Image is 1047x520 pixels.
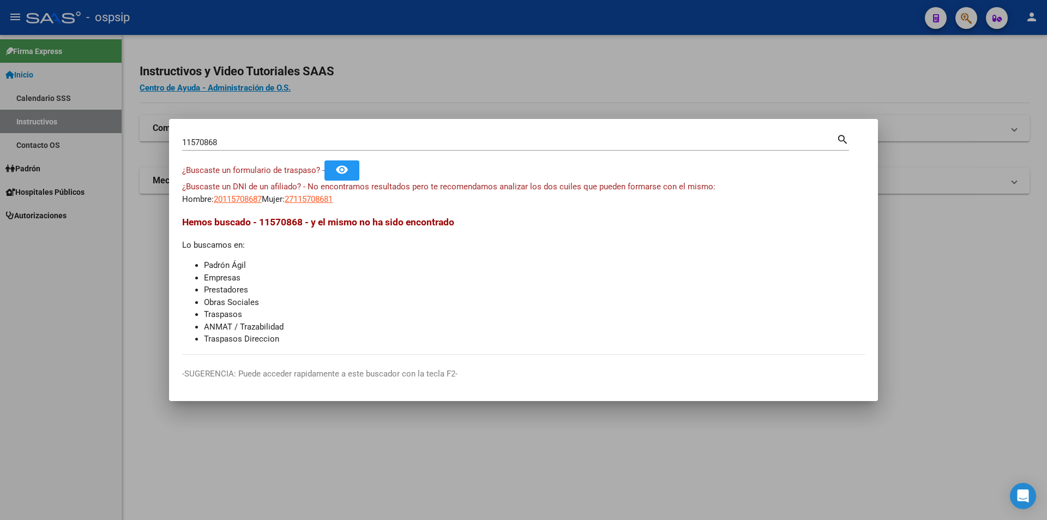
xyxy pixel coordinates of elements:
[1010,483,1036,509] div: Open Intercom Messenger
[214,194,262,204] span: 20115708687
[182,165,324,175] span: ¿Buscaste un formulario de traspaso? -
[204,321,865,333] li: ANMAT / Trazabilidad
[204,284,865,296] li: Prestadores
[837,132,849,145] mat-icon: search
[182,181,865,205] div: Hombre: Mujer:
[204,259,865,272] li: Padrón Ágil
[335,163,348,176] mat-icon: remove_red_eye
[182,368,865,380] p: -SUGERENCIA: Puede acceder rapidamente a este buscador con la tecla F2-
[204,272,865,284] li: Empresas
[204,308,865,321] li: Traspasos
[182,217,454,228] span: Hemos buscado - 11570868 - y el mismo no ha sido encontrado
[204,333,865,345] li: Traspasos Direccion
[182,215,865,345] div: Lo buscamos en:
[285,194,333,204] span: 27115708681
[182,182,715,192] span: ¿Buscaste un DNI de un afiliado? - No encontramos resultados pero te recomendamos analizar los do...
[204,296,865,309] li: Obras Sociales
